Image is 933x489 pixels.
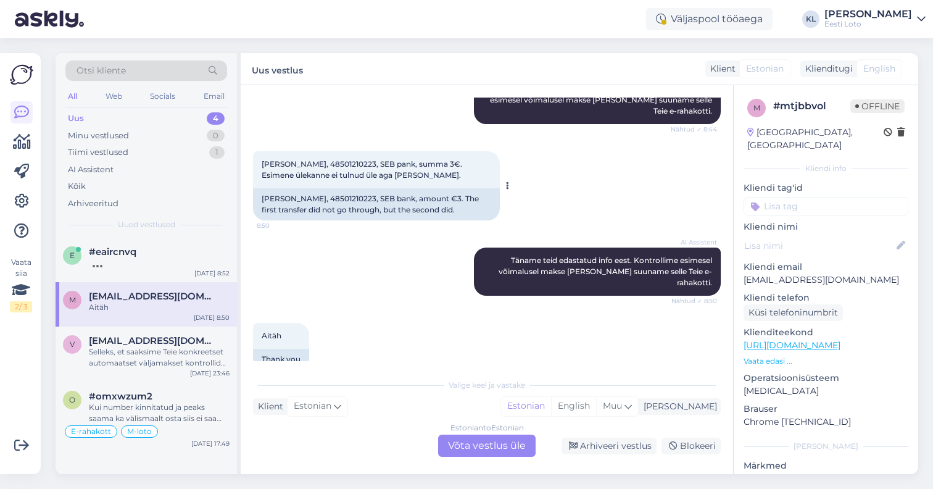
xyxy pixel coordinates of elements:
div: [DATE] 8:50 [194,313,230,322]
div: [DATE] 17:49 [191,439,230,448]
a: [PERSON_NAME]Eesti Loto [824,9,926,29]
div: 2 / 3 [10,301,32,312]
span: Täname teid edastatud info eest. Kontrollime esimesel võimalusel makse [PERSON_NAME] suuname sell... [499,256,714,287]
p: Kliendi tag'id [744,182,908,194]
div: Arhiveeri vestlus [562,438,657,454]
span: #eaircnvq [89,246,136,257]
span: Estonian [294,399,331,413]
span: 8:50 [257,221,303,230]
p: [MEDICAL_DATA] [744,385,908,398]
div: Võta vestlus üle [438,435,536,457]
span: o [69,395,75,404]
div: Email [201,88,227,104]
div: [PERSON_NAME], 48501210223, SEB bank, amount €3. The first transfer did not go through, but the s... [253,188,500,220]
div: Selleks, et saaksime Teie konkreetset automaatset väljamakset kontrollida, palume edastada [PERSO... [89,346,230,369]
div: All [65,88,80,104]
input: Lisa nimi [744,239,894,253]
div: Kliendi info [744,163,908,174]
span: Offline [850,99,905,113]
div: Klienditugi [800,62,853,75]
span: #omxwzum2 [89,391,152,402]
div: Web [103,88,125,104]
p: Operatsioonisüsteem [744,372,908,385]
div: Socials [147,88,178,104]
div: Minu vestlused [68,130,129,142]
span: Uued vestlused [118,219,175,230]
p: Kliendi telefon [744,291,908,304]
div: # mtjbbvol [773,99,850,114]
p: Kliendi email [744,261,908,274]
p: Chrome [TECHNICAL_ID] [744,416,908,428]
label: Uus vestlus [252,61,303,77]
img: Askly Logo [10,63,33,86]
span: Estonian [746,62,784,75]
div: Eesti Loto [824,19,912,29]
p: Märkmed [744,459,908,472]
div: Arhiveeritud [68,198,118,210]
div: Küsi telefoninumbrit [744,304,843,321]
div: [DATE] 8:52 [194,269,230,278]
div: [PERSON_NAME] [639,400,717,413]
div: Thank you [253,349,309,370]
div: [GEOGRAPHIC_DATA], [GEOGRAPHIC_DATA] [747,126,884,152]
span: Muu [603,400,622,411]
span: e [70,251,75,260]
div: English [551,397,596,416]
div: Kõik [68,180,86,193]
div: Kui number kinnitatud ja peaks saama ka välismaalt osta siis ei saa viga olla ju minu numbris [89,402,230,424]
div: 4 [207,112,225,125]
p: Klienditeekond [744,326,908,339]
span: Otsi kliente [77,64,126,77]
div: Valige keel ja vastake [253,380,721,391]
div: Uus [68,112,84,125]
p: Kliendi nimi [744,220,908,233]
div: [PERSON_NAME] [824,9,912,19]
div: Väljaspool tööaega [646,8,773,30]
span: V [70,340,75,349]
div: Aitäh [89,302,230,313]
p: [EMAIL_ADDRESS][DOMAIN_NAME] [744,274,908,286]
div: [PERSON_NAME] [744,441,908,452]
span: mariannmagi@outlook.com [89,291,217,302]
div: Estonian [501,397,551,416]
span: English [863,62,895,75]
span: Nähtud ✓ 8:50 [671,296,717,306]
span: AI Assistent [671,238,717,247]
div: [DATE] 23:46 [190,369,230,378]
div: Vaata siia [10,257,32,312]
a: [URL][DOMAIN_NAME] [744,340,840,351]
span: M-loto [127,428,152,435]
span: m [753,103,760,112]
span: m [69,295,76,304]
span: Aitäh [262,331,281,340]
div: Tiimi vestlused [68,146,128,159]
div: Klient [705,62,736,75]
div: Blokeeri [661,438,721,454]
p: Brauser [744,403,908,416]
div: 0 [207,130,225,142]
span: [PERSON_NAME], 48501210223, SEB pank, summa 3€. Esimene ülekanne ei tulnud üle aga [PERSON_NAME]. [262,159,464,180]
span: Veix5@hotmail.com [89,335,217,346]
span: E-rahakott [71,428,111,435]
div: AI Assistent [68,164,114,176]
div: Klient [253,400,283,413]
div: Estonian to Estonian [450,422,524,433]
div: KL [802,10,819,28]
div: 1 [209,146,225,159]
input: Lisa tag [744,197,908,215]
span: Nähtud ✓ 8:44 [671,125,717,134]
p: Vaata edasi ... [744,356,908,367]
